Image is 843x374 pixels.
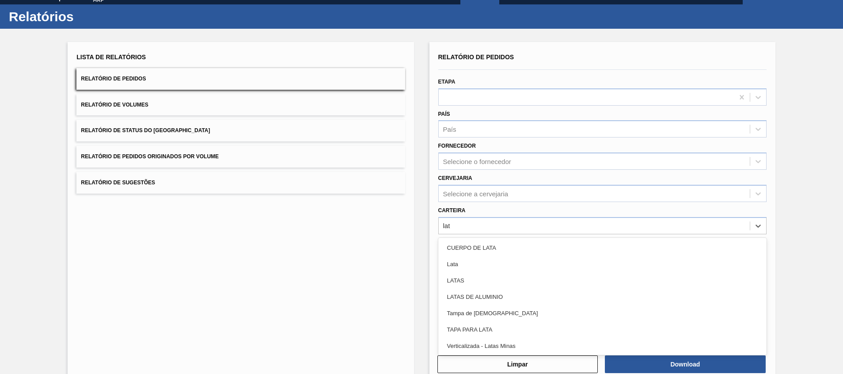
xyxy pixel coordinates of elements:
div: País [443,126,456,133]
div: Selecione a cervejaria [443,190,509,197]
span: Relatório de Status do [GEOGRAPHIC_DATA] [81,127,210,134]
label: Etapa [438,79,456,85]
div: LATAS [438,272,767,289]
div: Selecione o fornecedor [443,158,511,165]
button: Relatório de Pedidos [76,68,405,90]
span: Lista de Relatórios [76,53,146,61]
button: Relatório de Volumes [76,94,405,116]
label: Cervejaria [438,175,472,181]
button: Download [605,355,766,373]
label: Carteira [438,207,466,214]
div: TAPA PARA LATA [438,321,767,338]
label: País [438,111,450,117]
span: Relatório de Sugestões [81,179,155,186]
div: CUERPO DE LATA [438,240,767,256]
span: Relatório de Volumes [81,102,148,108]
h1: Relatórios [9,11,166,22]
div: Tampa de [DEMOGRAPHIC_DATA] [438,305,767,321]
button: Limpar [437,355,598,373]
button: Relatório de Sugestões [76,172,405,194]
label: Fornecedor [438,143,476,149]
div: LATAS DE ALUMINIO [438,289,767,305]
div: Verticalizada - Latas Minas [438,338,767,354]
span: Relatório de Pedidos [81,76,146,82]
div: Lata [438,256,767,272]
span: Relatório de Pedidos [438,53,514,61]
span: Relatório de Pedidos Originados por Volume [81,153,219,160]
button: Relatório de Status do [GEOGRAPHIC_DATA] [76,120,405,141]
button: Relatório de Pedidos Originados por Volume [76,146,405,168]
